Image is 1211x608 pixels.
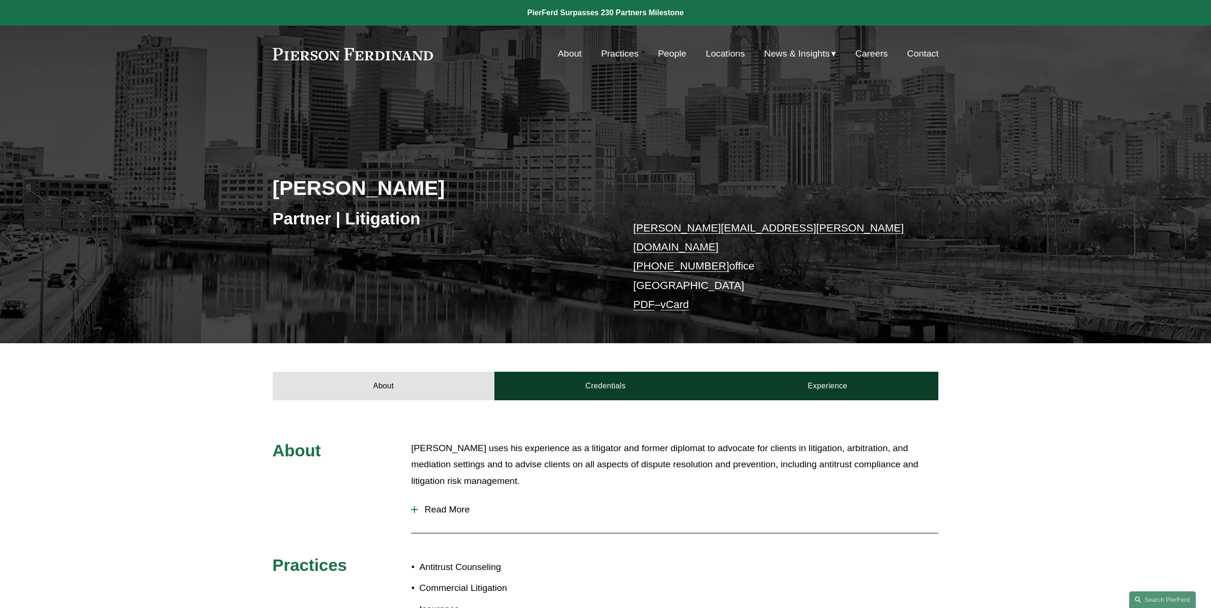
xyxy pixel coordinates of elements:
p: Antitrust Counseling [419,559,605,576]
p: [PERSON_NAME] uses his experience as a litigator and former diplomat to advocate for clients in l... [411,440,938,490]
a: About [273,372,495,400]
h3: Partner | Litigation [273,208,606,229]
span: Read More [418,504,938,515]
a: Careers [855,45,887,63]
a: Locations [706,45,745,63]
span: News & Insights [764,46,830,62]
a: People [658,45,687,63]
a: folder dropdown [764,45,836,63]
p: Commercial Litigation [419,580,605,597]
a: Credentials [494,372,717,400]
button: Read More [411,497,938,522]
span: Practices [273,556,347,574]
a: PDF [633,299,655,310]
a: [PHONE_NUMBER] [633,260,729,272]
a: Practices [601,45,639,63]
a: Contact [907,45,938,63]
a: About [558,45,581,63]
h2: [PERSON_NAME] [273,175,606,200]
a: Experience [717,372,939,400]
a: vCard [660,299,689,310]
p: office [GEOGRAPHIC_DATA] – [633,219,911,315]
a: [PERSON_NAME][EMAIL_ADDRESS][PERSON_NAME][DOMAIN_NAME] [633,222,904,253]
a: Search this site [1129,591,1196,608]
span: About [273,441,321,460]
